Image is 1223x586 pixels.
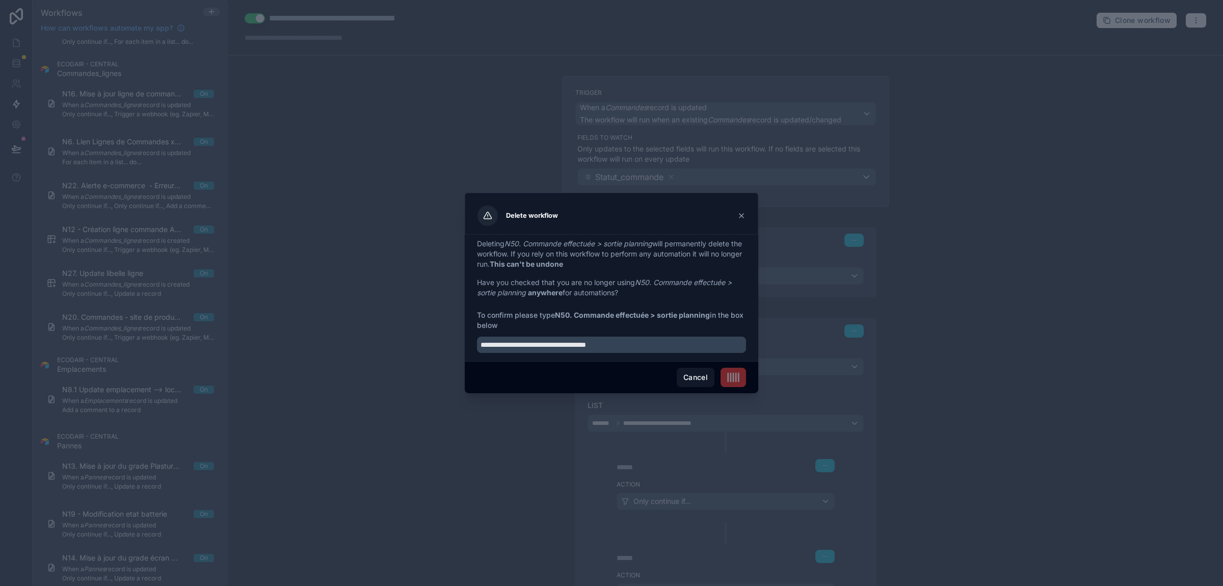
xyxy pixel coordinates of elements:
em: N50. Commande effectuée > sortie planning [504,239,652,248]
p: Deleting will permanently delete the workflow. If you rely on this workflow to perform any automa... [477,239,746,269]
strong: This can't be undone [490,260,563,268]
h3: Delete workflow [506,210,558,222]
button: Cancel [677,368,714,387]
strong: anywhere [528,288,563,297]
strong: N50. Commande effectuée > sortie planning [555,311,710,319]
span: To confirm please type in the box below [477,310,746,330]
p: Have you checked that you are no longer using for automations? [477,277,746,298]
